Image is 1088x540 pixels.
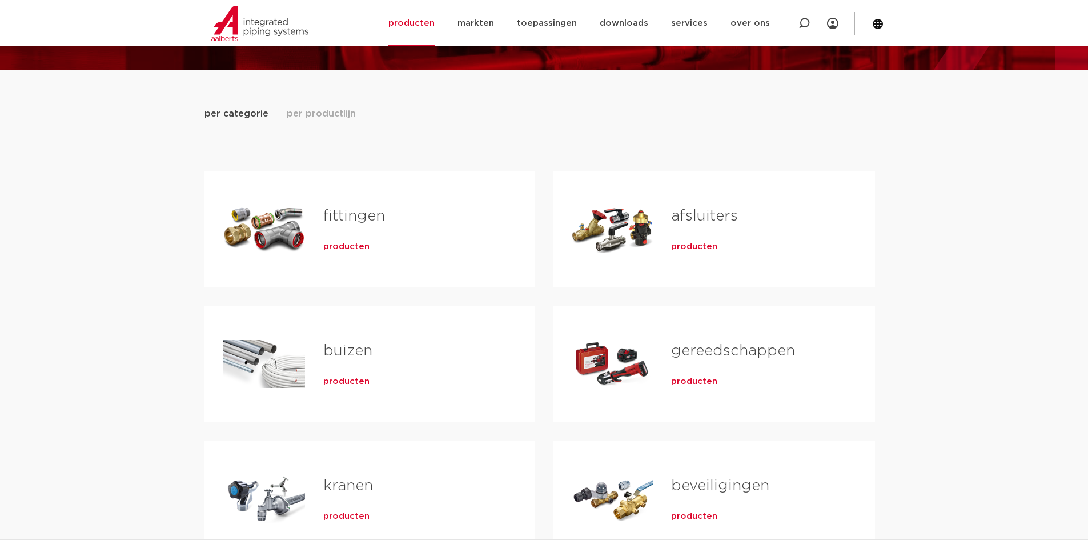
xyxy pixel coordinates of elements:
[671,511,717,522] a: producten
[287,107,356,121] span: per productlijn
[323,478,373,493] a: kranen
[671,241,717,253] a: producten
[671,478,769,493] a: beveiligingen
[323,511,370,522] a: producten
[671,376,717,387] a: producten
[323,376,370,387] a: producten
[671,209,738,223] a: afsluiters
[204,107,268,121] span: per categorie
[323,209,385,223] a: fittingen
[671,343,795,358] a: gereedschappen
[323,343,372,358] a: buizen
[323,241,370,253] a: producten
